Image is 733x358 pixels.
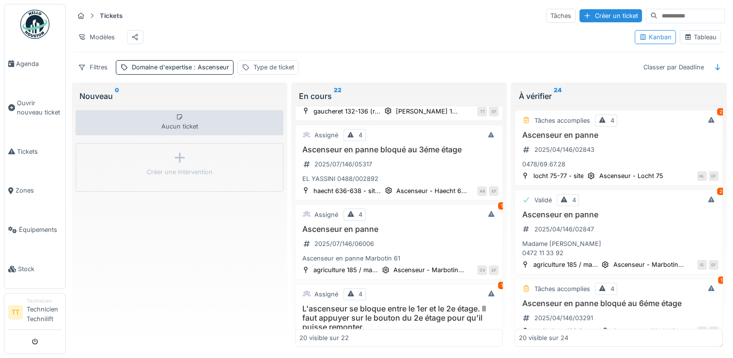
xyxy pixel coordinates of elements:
h3: Ascenseur en panne bloqué au 3éme étage [299,145,499,154]
div: 20 visible sur 22 [299,333,349,342]
div: EF [489,107,499,116]
div: AB [477,186,487,196]
h3: Ascenseur en panne [299,225,499,234]
li: Technicien Technilift [27,297,62,327]
div: 2 [717,188,725,195]
li: TT [8,305,23,320]
strong: Tickets [96,11,126,20]
div: EF [709,326,718,336]
div: Ascenseur - Haecht 6... [396,186,467,195]
a: Équipements [4,210,65,249]
div: 1 [498,202,505,210]
div: Domaine d'expertise [132,63,229,72]
sup: 0 [115,90,119,102]
span: Équipements [19,225,62,234]
div: Ascenseur en panne Marbotin 61 [299,254,499,263]
sup: 22 [334,90,342,102]
div: À vérifier [518,90,718,102]
div: haecht 636-638 - sit... [313,186,381,195]
div: HL [697,171,707,181]
div: Créer une intervention [147,167,213,177]
div: Kanban [639,33,671,42]
div: 2025/07/146/05317 [314,160,372,169]
div: Classer par Deadline [639,60,708,74]
div: IS [697,260,707,270]
div: Assigné [314,290,338,299]
span: Stock [18,264,62,274]
div: Ascenseur - Marbotin... [613,326,684,336]
div: Madame [PERSON_NAME] 0472 11 33 92 [519,239,718,258]
div: 2025/04/146/02843 [534,145,594,154]
a: TT TechnicienTechnicien Technilift [8,297,62,330]
div: Ascenseur - Marbotin... [613,260,684,269]
span: Agenda [16,59,62,68]
div: Tâches accomplies [534,116,590,125]
a: Agenda [4,44,65,83]
div: EF [489,186,499,196]
h3: L'ascenseur se bloque entre le 1er et le 2e étage. Il faut appuyer sur le bouton du 2e étage pour... [299,304,499,332]
div: 2025/07/146/06006 [314,239,374,248]
div: agriculture 185 / ma... [313,265,378,275]
div: agriculture 185 / ma... [533,260,597,269]
div: 2 [717,108,725,115]
div: locht 75-77 - site [533,171,583,180]
div: En cours [299,90,499,102]
h3: Ascenseur en panne [519,130,718,140]
a: Stock [4,249,65,289]
div: 2025/04/146/03291 [534,313,593,323]
div: Aucun ticket [76,110,283,135]
div: Ascenseur - Locht 75 [599,171,663,180]
div: [PERSON_NAME] 1... [396,107,458,116]
div: 2025/04/146/02847 [534,225,593,234]
div: CV [477,265,487,275]
div: Tâches accomplies [534,284,590,293]
div: 4 [572,195,576,205]
span: Zones [16,186,62,195]
div: Validé [534,195,551,205]
div: Assigné [314,210,338,219]
div: agriculture 182 / ma... [533,326,597,336]
div: Nouveau [79,90,280,102]
a: Zones [4,171,65,211]
div: EL YASSINI 0488/002892 [299,174,499,183]
h3: Ascenseur en panne [519,210,718,219]
div: 4 [610,284,614,293]
div: Filtres [74,60,112,74]
div: Assigné [314,130,338,140]
h3: Ascenseur en panne bloqué au 6éme étage [519,299,718,308]
div: Tableau [684,33,717,42]
sup: 24 [553,90,561,102]
div: gaucheret 132-136 (r... [313,107,380,116]
span: Tickets [17,147,62,156]
div: Ascenseur - Marbotin... [393,265,464,275]
div: 4 [359,290,362,299]
div: Technicien [27,297,62,305]
div: 4 [359,210,362,219]
div: EF [709,260,718,270]
div: EF [709,171,718,181]
span: Ouvrir nouveau ticket [17,98,62,117]
div: 4 [610,116,614,125]
img: Badge_color-CXgf-gQk.svg [20,10,49,39]
div: Modèles [74,30,119,44]
div: Créer un ticket [579,9,642,22]
a: Ouvrir nouveau ticket [4,83,65,132]
div: Tâches [546,9,576,23]
div: 1 [718,342,725,350]
div: 0478/69.67.28 [519,160,718,169]
div: 1 [718,277,725,284]
span: : Ascenseur [192,64,229,71]
div: 20 visible sur 24 [519,333,568,342]
div: 4 [359,130,362,140]
div: EF [489,265,499,275]
a: Tickets [4,132,65,171]
div: TT [477,107,487,116]
div: AE [697,326,707,336]
div: 1 [498,282,505,289]
div: Type de ticket [253,63,294,72]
